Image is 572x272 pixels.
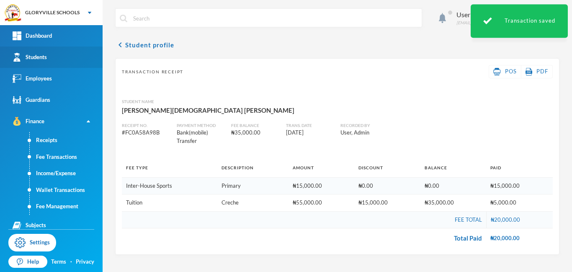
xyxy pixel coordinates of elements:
[293,199,322,206] span: ₦55,000.00
[286,122,335,129] div: Trans. Date
[231,122,280,129] div: Fee balance
[471,4,568,38] div: Transaction saved
[8,234,56,251] a: Settings
[425,182,439,189] span: ₦0.00
[286,129,335,137] div: [DATE]
[420,158,487,177] th: Balance
[115,40,174,50] button: chevron_leftStudent profile
[13,53,47,62] div: Students
[13,31,52,40] div: Dashboard
[536,68,548,75] span: PDF
[70,258,72,266] div: ·
[122,98,553,105] div: Student Name
[222,199,239,206] span: Creche
[505,68,517,75] span: POS
[231,129,280,137] div: ₦35,000.00
[354,158,420,177] th: Discount
[30,149,103,166] a: Fee Transactions
[122,69,183,75] span: Transaction Receipt
[122,129,170,137] div: # FC0A58A98B
[122,158,217,177] th: Fee Type
[115,40,125,50] i: chevron_left
[177,122,225,129] div: Payment Method
[486,211,553,228] td: ₦20,000.00
[486,158,553,177] th: Paid
[122,122,170,129] div: Receipt No.
[76,258,94,266] a: Privacy
[30,182,103,199] a: Wallet Transactions
[490,199,516,206] span: ₦5,000.00
[30,132,103,149] a: Receipts
[13,117,44,126] div: Finance
[486,228,553,248] td: ₦20,000.00
[490,182,520,189] span: ₦15,000.00
[340,122,462,129] div: Recorded By
[126,182,172,189] span: Inter-House Sports
[340,129,462,137] div: User, Admin
[293,182,322,189] span: ₦15,000.00
[526,67,548,76] a: PDF
[456,20,527,26] div: [EMAIL_ADDRESS][DOMAIN_NAME]
[8,256,47,268] a: Help
[30,198,103,215] a: Fee Management
[289,158,355,177] th: Amount
[13,96,50,104] div: Guardians
[13,221,46,230] div: Subjects
[122,211,486,228] td: Fee Total
[126,199,142,206] span: Tuition
[5,5,21,21] img: logo
[425,199,454,206] span: ₦35,000.00
[493,67,517,76] a: POS
[122,228,486,248] td: Total Paid
[120,15,127,22] img: search
[25,9,80,16] div: GLORYVILLE SCHOOLS
[122,105,553,116] div: [PERSON_NAME][DEMOGRAPHIC_DATA] [PERSON_NAME]
[177,129,225,145] div: Bank(mobile) Transfer
[358,182,373,189] span: ₦0.00
[51,258,66,266] a: Terms
[358,199,388,206] span: ₦15,000.00
[30,165,103,182] a: Income/Expense
[217,158,289,177] th: Description
[13,74,52,83] div: Employees
[222,182,241,189] span: Primary
[132,9,417,28] input: Search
